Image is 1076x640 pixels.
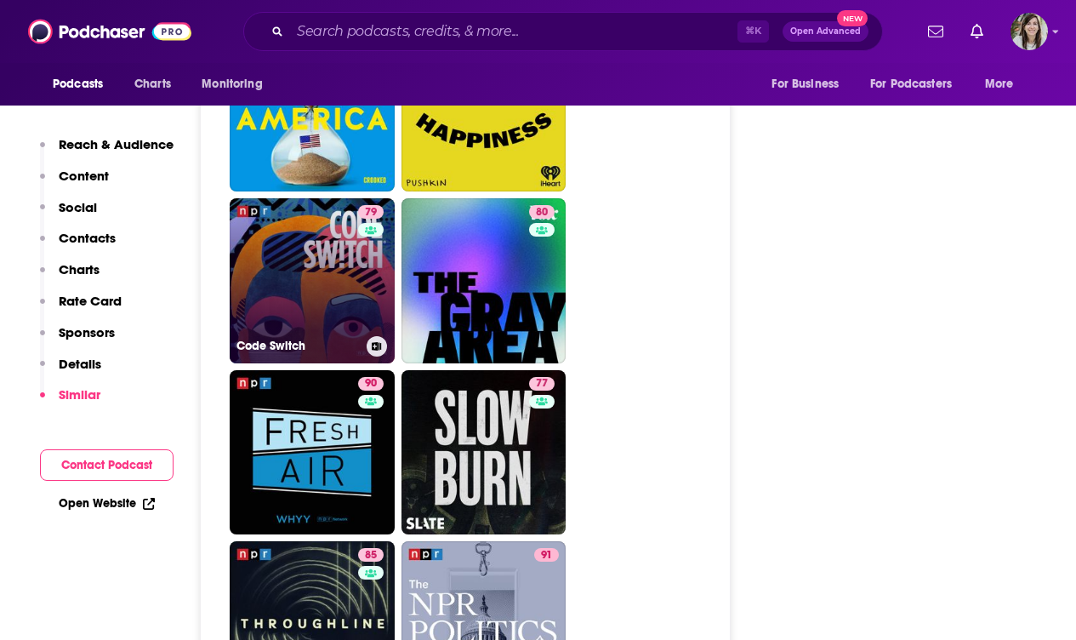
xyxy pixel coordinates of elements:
p: Charts [59,261,100,277]
button: Reach & Audience [40,136,174,168]
p: Content [59,168,109,184]
span: 90 [365,375,377,392]
button: open menu [190,68,284,100]
p: Similar [59,386,100,403]
button: Charts [40,261,100,293]
button: open menu [41,68,125,100]
p: Rate Card [59,293,122,309]
a: Charts [123,68,181,100]
span: More [985,72,1014,96]
p: Sponsors [59,324,115,340]
img: Podchaser - Follow, Share and Rate Podcasts [28,15,191,48]
p: Reach & Audience [59,136,174,152]
a: Show notifications dropdown [921,17,950,46]
p: Social [59,199,97,215]
a: 90 [230,370,395,535]
a: 79 [358,205,384,219]
span: 80 [536,204,548,221]
a: 79Code Switch [230,198,395,363]
a: Show notifications dropdown [964,17,990,46]
button: Similar [40,386,100,418]
p: Contacts [59,230,116,246]
p: Details [59,356,101,372]
span: 85 [365,547,377,564]
button: Contact Podcast [40,449,174,481]
span: 77 [536,375,548,392]
button: open menu [973,68,1035,100]
button: Sponsors [40,324,115,356]
a: 85 [358,548,384,562]
a: Open Website [59,496,155,511]
span: For Business [771,72,839,96]
button: Show profile menu [1011,13,1048,50]
span: Logged in as devinandrade [1011,13,1048,50]
a: 90 [358,377,384,391]
span: Charts [134,72,171,96]
button: Social [40,199,97,231]
img: User Profile [1011,13,1048,50]
a: 96 [230,27,395,192]
button: Rate Card [40,293,122,324]
span: For Podcasters [870,72,952,96]
button: Open AdvancedNew [783,21,868,42]
button: Contacts [40,230,116,261]
a: 80 [401,198,566,363]
span: New [837,10,868,26]
a: 77 [529,377,555,391]
button: Content [40,168,109,199]
button: open menu [760,68,860,100]
div: Search podcasts, credits, & more... [243,12,883,51]
span: 79 [365,204,377,221]
span: Podcasts [53,72,103,96]
a: 80 [529,205,555,219]
input: Search podcasts, credits, & more... [290,18,737,45]
h3: Code Switch [236,339,360,353]
button: open menu [859,68,976,100]
button: Details [40,356,101,387]
a: 91 [534,548,559,562]
a: 77 [401,370,566,535]
span: Monitoring [202,72,262,96]
span: ⌘ K [737,20,769,43]
span: 91 [541,547,552,564]
span: Open Advanced [790,27,861,36]
a: 82 [401,27,566,192]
